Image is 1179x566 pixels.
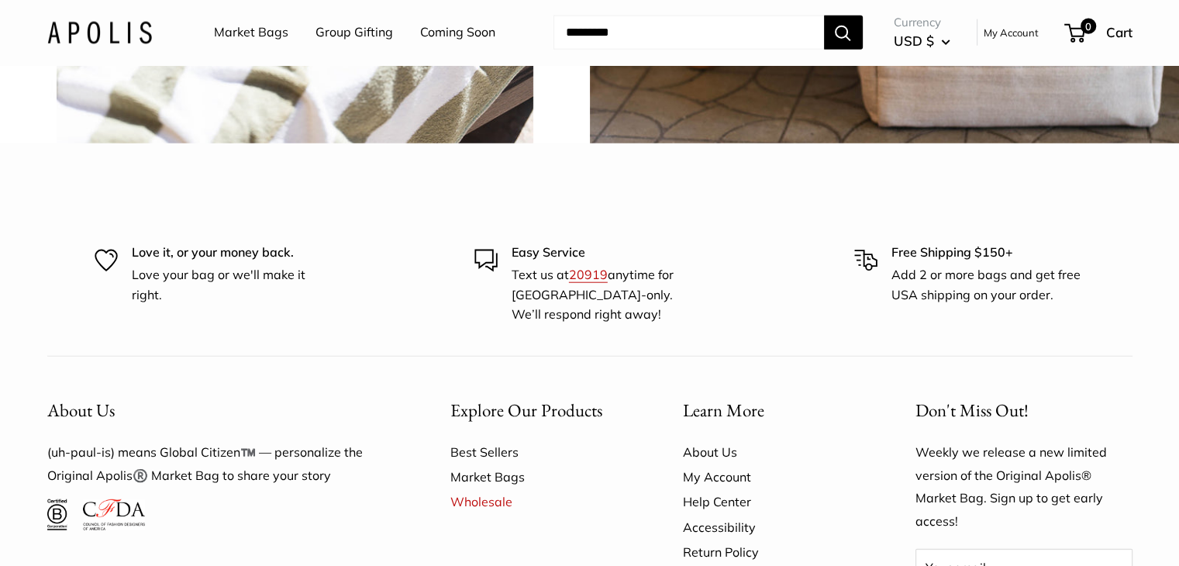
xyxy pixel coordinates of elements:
[683,399,764,422] span: Learn More
[683,540,861,564] a: Return Policy
[683,515,861,540] a: Accessibility
[47,399,115,422] span: About Us
[47,499,68,530] img: Certified B Corporation
[569,267,608,282] a: 20919
[450,489,629,514] a: Wholesale
[683,489,861,514] a: Help Center
[47,441,396,488] p: (uh-paul-is) means Global Citizen™️ — personalize the Original Apolis®️ Market Bag to share your ...
[450,395,629,426] button: Explore Our Products
[1066,20,1132,45] a: 0 Cart
[915,441,1132,534] p: Weekly we release a new limited version of the Original Apolis® Market Bag. Sign up to get early ...
[450,440,629,464] a: Best Sellers
[450,399,602,422] span: Explore Our Products
[891,265,1085,305] p: Add 2 or more bags and get free USA shipping on your order.
[915,395,1132,426] p: Don't Miss Out!
[891,243,1085,263] p: Free Shipping $150+
[47,21,152,43] img: Apolis
[132,265,326,305] p: Love your bag or we'll make it right.
[450,464,629,489] a: Market Bags
[83,499,144,530] img: Council of Fashion Designers of America Member
[315,21,393,44] a: Group Gifting
[984,23,1039,42] a: My Account
[512,265,705,325] p: Text us at anytime for [GEOGRAPHIC_DATA]-only. We’ll respond right away!
[553,16,824,50] input: Search...
[894,12,950,33] span: Currency
[894,29,950,53] button: USD $
[214,21,288,44] a: Market Bags
[683,464,861,489] a: My Account
[683,395,861,426] button: Learn More
[512,243,705,263] p: Easy Service
[1080,19,1095,34] span: 0
[1106,24,1132,40] span: Cart
[824,16,863,50] button: Search
[47,395,396,426] button: About Us
[132,243,326,263] p: Love it, or your money back.
[420,21,495,44] a: Coming Soon
[683,440,861,464] a: About Us
[894,33,934,49] span: USD $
